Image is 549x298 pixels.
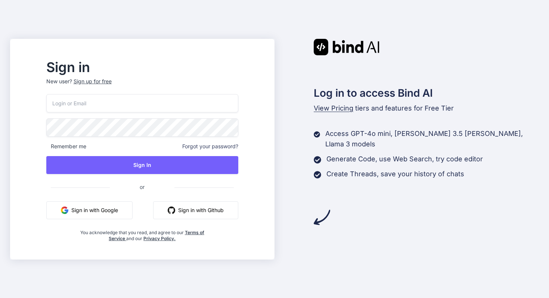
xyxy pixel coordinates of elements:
[46,94,238,112] input: Login or Email
[109,230,204,241] a: Terms of Service
[110,178,174,196] span: or
[314,103,539,114] p: tiers and features for Free Tier
[46,156,238,174] button: Sign In
[46,201,133,219] button: Sign in with Google
[78,225,206,242] div: You acknowledge that you read, and agree to our and our
[168,207,175,214] img: github
[314,39,379,55] img: Bind AI logo
[325,128,539,149] p: Access GPT-4o mini, [PERSON_NAME] 3.5 [PERSON_NAME], Llama 3 models
[182,143,238,150] span: Forgot your password?
[326,169,464,179] p: Create Threads, save your history of chats
[46,78,238,94] p: New user?
[46,143,86,150] span: Remember me
[143,236,176,241] a: Privacy Policy.
[61,207,68,214] img: google
[314,104,353,112] span: View Pricing
[326,154,483,164] p: Generate Code, use Web Search, try code editor
[314,85,539,101] h2: Log in to access Bind AI
[314,209,330,226] img: arrow
[46,61,238,73] h2: Sign in
[153,201,238,219] button: Sign in with Github
[74,78,112,85] div: Sign up for free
